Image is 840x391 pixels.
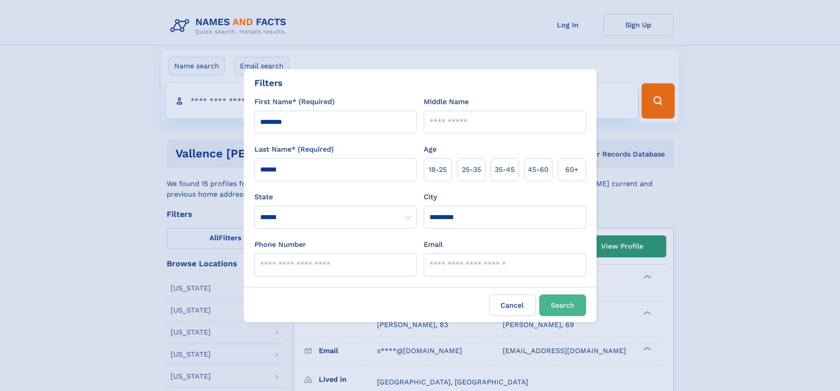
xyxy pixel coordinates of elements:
[424,144,437,155] label: Age
[528,164,549,175] span: 45‑60
[424,97,469,107] label: Middle Name
[495,164,515,175] span: 35‑45
[424,192,437,202] label: City
[489,294,536,316] label: Cancel
[565,164,579,175] span: 60+
[254,144,334,155] label: Last Name* (Required)
[462,164,481,175] span: 25‑35
[429,164,447,175] span: 18‑25
[254,97,335,107] label: First Name* (Required)
[254,76,283,89] div: Filters
[424,239,443,250] label: Email
[254,192,417,202] label: State
[539,294,586,316] button: Search
[254,239,306,250] label: Phone Number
